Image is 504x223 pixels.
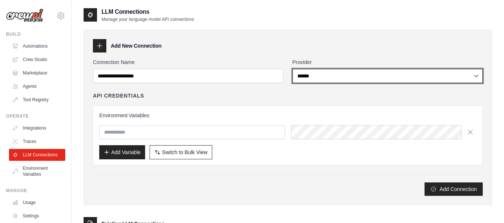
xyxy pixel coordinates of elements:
[99,112,476,119] h3: Environment Variables
[162,149,207,156] span: Switch to Bulk View
[9,67,65,79] a: Marketplace
[9,40,65,52] a: Automations
[9,80,65,92] a: Agents
[9,197,65,208] a: Usage
[6,113,65,119] div: Operate
[6,31,65,37] div: Build
[9,210,65,222] a: Settings
[9,122,65,134] a: Integrations
[93,58,284,66] label: Connection Name
[9,54,65,66] a: Crew Studio
[150,145,212,159] button: Switch to Bulk View
[99,145,145,159] button: Add Variable
[425,182,483,196] button: Add Connection
[9,149,65,161] a: LLM Connections
[101,7,194,16] h2: LLM Connections
[111,42,162,50] h3: Add New Connection
[9,136,65,147] a: Traces
[9,162,65,180] a: Environment Variables
[6,188,65,194] div: Manage
[93,92,144,99] h4: API Credentials
[292,58,483,66] label: Provider
[101,16,194,22] p: Manage your language model API connections
[6,9,43,23] img: Logo
[9,94,65,106] a: Tool Registry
